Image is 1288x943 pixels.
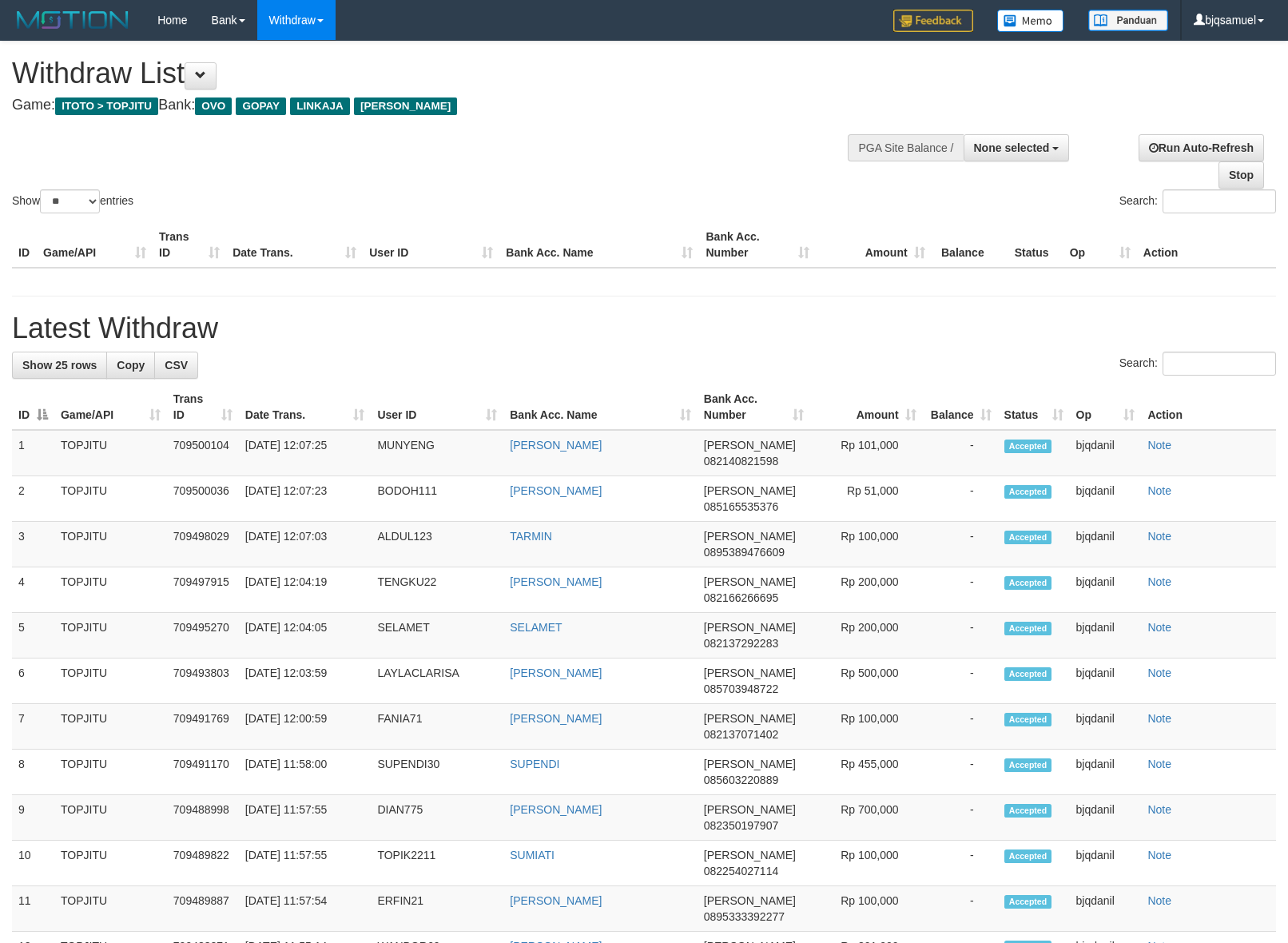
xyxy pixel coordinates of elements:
th: Date Trans. [226,222,363,268]
td: bjqdanil [1070,886,1142,932]
span: Copy 082137071402 to clipboard [704,728,778,741]
td: 8 [12,750,54,795]
td: bjqdanil [1070,795,1142,841]
span: [PERSON_NAME] [704,621,796,634]
td: 2 [12,476,54,522]
td: TOPJITU [54,886,167,932]
th: Game/API [37,222,153,268]
td: ALDUL123 [371,522,503,567]
td: bjqdanil [1070,750,1142,795]
td: - [923,795,998,841]
td: TOPJITU [54,613,167,659]
a: TARMIN [510,530,552,543]
a: SELAMET [510,621,562,634]
span: Show 25 rows [22,359,97,372]
a: Note [1147,849,1171,861]
input: Search: [1163,352,1276,376]
td: - [923,659,998,704]
span: [PERSON_NAME] [704,439,796,452]
th: Status: activate to sort column ascending [998,384,1070,430]
span: [PERSON_NAME] [354,97,457,115]
a: [PERSON_NAME] [510,575,602,588]
td: Rp 200,000 [810,567,923,613]
td: TOPIK2211 [371,841,503,886]
a: Run Auto-Refresh [1139,134,1264,161]
td: TENGKU22 [371,567,503,613]
a: [PERSON_NAME] [510,803,602,816]
span: [PERSON_NAME] [704,758,796,770]
img: Button%20Memo.svg [997,10,1064,32]
img: panduan.png [1088,10,1168,31]
td: 709500104 [167,430,239,476]
td: Rp 100,000 [810,886,923,932]
h4: Game: Bank: [12,97,843,113]
a: Note [1147,439,1171,452]
th: Bank Acc. Name [499,222,699,268]
th: Bank Acc. Number [699,222,815,268]
td: TOPJITU [54,430,167,476]
td: bjqdanil [1070,659,1142,704]
td: TOPJITU [54,522,167,567]
span: CSV [165,359,188,372]
td: Rp 455,000 [810,750,923,795]
input: Search: [1163,189,1276,213]
td: TOPJITU [54,567,167,613]
a: Note [1147,530,1171,543]
th: ID [12,222,37,268]
span: Copy 085603220889 to clipboard [704,774,778,786]
span: Accepted [1004,576,1052,590]
label: Search: [1119,352,1276,376]
span: Accepted [1004,440,1052,453]
td: [DATE] 11:57:54 [239,886,372,932]
a: Note [1147,894,1171,907]
td: - [923,704,998,750]
span: [PERSON_NAME] [704,530,796,543]
td: Rp 200,000 [810,613,923,659]
span: Accepted [1004,622,1052,635]
td: 9 [12,795,54,841]
a: SUMIATI [510,849,555,861]
td: TOPJITU [54,476,167,522]
td: bjqdanil [1070,476,1142,522]
span: LINKAJA [290,97,350,115]
td: 709500036 [167,476,239,522]
td: TOPJITU [54,750,167,795]
td: [DATE] 12:07:23 [239,476,372,522]
td: TOPJITU [54,841,167,886]
td: BODOH111 [371,476,503,522]
span: Accepted [1004,895,1052,909]
span: Accepted [1004,531,1052,544]
div: PGA Site Balance / [848,134,963,161]
label: Search: [1119,189,1276,213]
span: Copy 082137292283 to clipboard [704,637,778,650]
span: Copy 082350197907 to clipboard [704,819,778,832]
a: [PERSON_NAME] [510,894,602,907]
td: - [923,430,998,476]
td: 5 [12,613,54,659]
td: LAYLACLARISA [371,659,503,704]
span: Copy 0895333392277 to clipboard [704,910,785,923]
label: Show entries [12,189,133,213]
th: Bank Acc. Number: activate to sort column ascending [698,384,810,430]
th: Op [1063,222,1137,268]
td: Rp 100,000 [810,522,923,567]
th: Action [1137,222,1276,268]
span: [PERSON_NAME] [704,666,796,679]
span: None selected [974,141,1050,154]
a: Note [1147,666,1171,679]
h1: Latest Withdraw [12,312,1276,344]
span: Copy 082166266695 to clipboard [704,591,778,604]
span: GOPAY [236,97,286,115]
td: Rp 500,000 [810,659,923,704]
td: 709493803 [167,659,239,704]
a: Note [1147,575,1171,588]
h1: Withdraw List [12,58,843,90]
span: Accepted [1004,758,1052,772]
span: Copy 082254027114 to clipboard [704,865,778,877]
th: ID: activate to sort column descending [12,384,54,430]
th: Trans ID: activate to sort column ascending [167,384,239,430]
td: 709497915 [167,567,239,613]
span: Copy 085703948722 to clipboard [704,682,778,695]
td: [DATE] 12:03:59 [239,659,372,704]
td: [DATE] 12:04:05 [239,613,372,659]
